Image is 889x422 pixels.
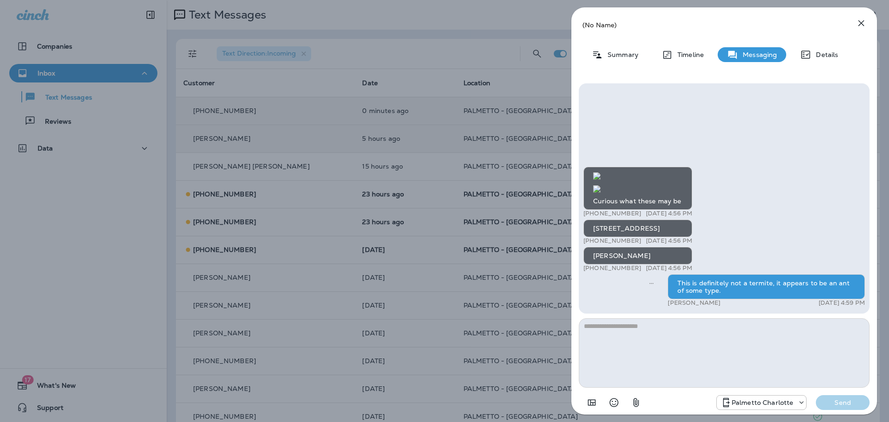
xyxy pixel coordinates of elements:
img: twilio-download [593,185,601,193]
span: Sent [649,278,654,287]
div: [STREET_ADDRESS] [583,220,692,237]
p: [PHONE_NUMBER] [583,210,641,217]
p: [PHONE_NUMBER] [583,237,641,245]
p: Details [811,51,838,58]
p: Messaging [738,51,777,58]
p: Summary [603,51,639,58]
p: Timeline [673,51,704,58]
p: (No Name) [582,21,835,29]
button: Select an emoji [605,393,623,412]
button: Add in a premade template [582,393,601,412]
p: [DATE] 4:59 PM [819,299,865,307]
p: [DATE] 4:56 PM [646,265,692,272]
p: [DATE] 4:56 PM [646,237,692,245]
p: [DATE] 4:56 PM [646,210,692,217]
div: Curious what these may be [583,167,692,210]
div: [PERSON_NAME] [583,247,692,265]
p: [PERSON_NAME] [668,299,720,307]
img: twilio-download [593,172,601,180]
div: +1 (704) 307-2477 [717,397,807,408]
p: Palmetto Charlotte [732,399,794,406]
div: This is definitely not a termite, it appears to be an ant of some type. [668,274,865,299]
p: [PHONE_NUMBER] [583,265,641,272]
